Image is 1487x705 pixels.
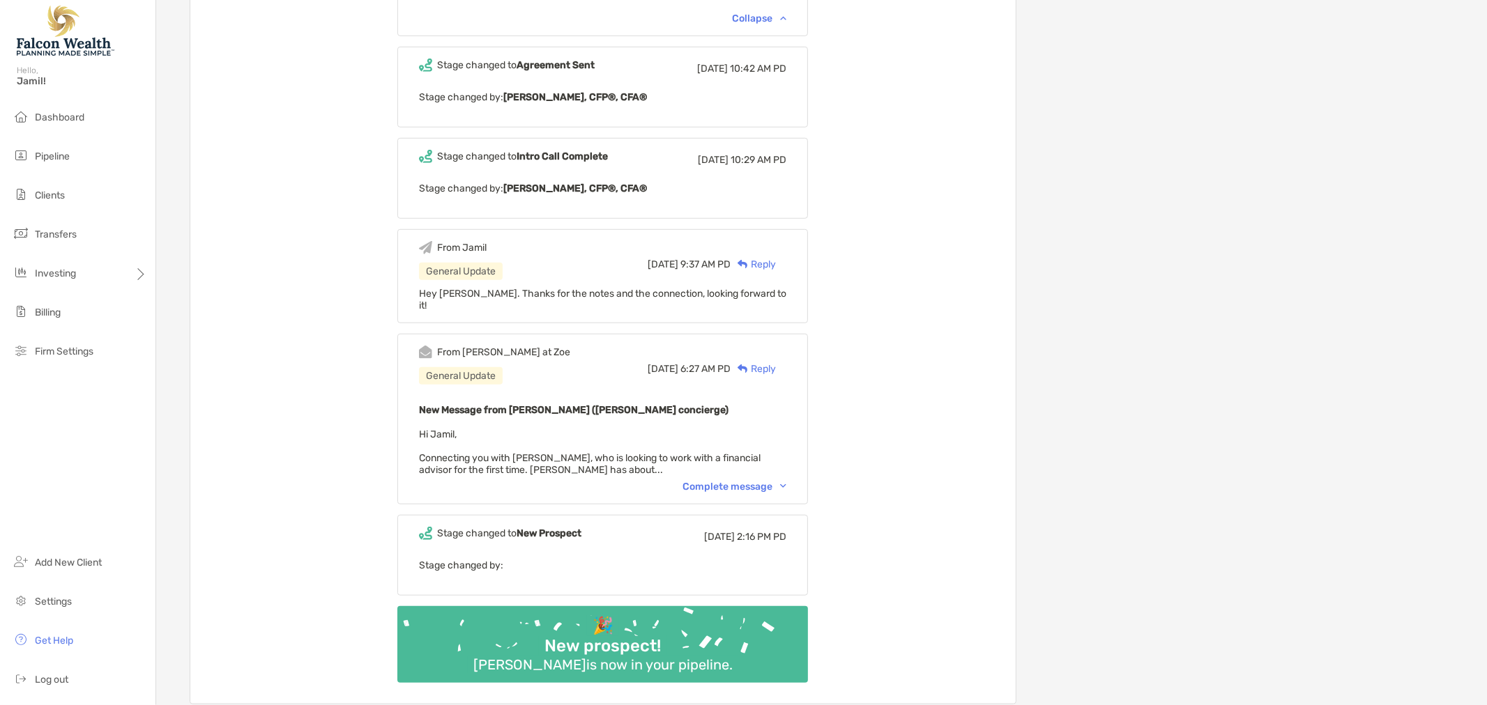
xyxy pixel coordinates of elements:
[503,91,647,103] b: [PERSON_NAME], CFP®, CFA®
[17,6,114,56] img: Falcon Wealth Planning Logo
[419,241,432,254] img: Event icon
[13,186,29,203] img: clients icon
[780,16,786,20] img: Chevron icon
[13,264,29,281] img: investing icon
[35,228,77,240] span: Transfers
[35,111,84,123] span: Dashboard
[731,257,776,272] div: Reply
[437,527,581,539] div: Stage changed to
[419,404,729,416] b: New Message from [PERSON_NAME] ([PERSON_NAME] concierge)
[419,527,432,540] img: Event icon
[587,616,619,636] div: 🎉
[419,557,786,574] p: Stage changed by:
[437,150,608,162] div: Stage changed to
[35,346,93,357] span: Firm Settings
[680,258,731,270] span: 9:37 AM PD
[17,75,147,87] span: Jamil!
[35,557,102,568] span: Add New Client
[13,342,29,359] img: firm-settings icon
[419,288,786,311] span: Hey [PERSON_NAME]. Thanks for the notes and the connection, looking forward to it!
[35,635,73,646] span: Get Help
[539,636,666,656] div: New prospect!
[13,670,29,687] img: logout icon
[731,362,776,376] div: Reply
[683,481,786,493] div: Complete message
[35,268,76,279] span: Investing
[697,63,728,75] span: [DATE]
[680,363,731,375] span: 6:27 AM PD
[419,59,432,72] img: Event icon
[35,150,70,162] span: Pipeline
[419,367,503,385] div: General Update
[738,364,748,373] img: Reply icon
[648,258,678,270] span: [DATE]
[419,180,786,197] p: Stage changed by:
[13,303,29,320] img: billing icon
[730,63,786,75] span: 10:42 AM PD
[419,263,503,280] div: General Update
[698,154,729,166] span: [DATE]
[419,88,786,106] p: Stage changed by:
[35,596,72,607] span: Settings
[437,242,487,254] div: From Jamil
[517,150,608,162] b: Intro Call Complete
[13,553,29,570] img: add_new_client icon
[503,183,647,194] b: [PERSON_NAME], CFP®, CFA®
[468,656,738,673] div: [PERSON_NAME] is now in your pipeline.
[738,260,748,269] img: Reply icon
[731,154,786,166] span: 10:29 AM PD
[419,150,432,163] img: Event icon
[13,631,29,648] img: get-help icon
[35,307,61,318] span: Billing
[437,59,595,71] div: Stage changed to
[35,189,65,201] span: Clients
[517,527,581,539] b: New Prospect
[648,363,678,375] span: [DATE]
[35,674,68,685] span: Log out
[419,428,761,476] span: Hi Jamil, Connecting you with [PERSON_NAME], who is looking to work with a financial advisor for ...
[13,592,29,609] img: settings icon
[517,59,595,71] b: Agreement Sent
[437,346,570,358] div: From [PERSON_NAME] at Zoe
[13,225,29,242] img: transfers icon
[704,531,735,543] span: [DATE]
[13,147,29,164] img: pipeline icon
[419,346,432,359] img: Event icon
[737,531,786,543] span: 2:16 PM PD
[732,13,786,24] div: Collapse
[780,484,786,488] img: Chevron icon
[13,108,29,125] img: dashboard icon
